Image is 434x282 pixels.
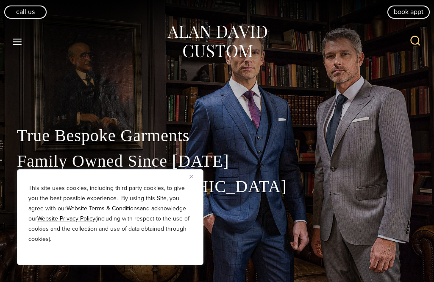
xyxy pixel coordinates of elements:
[166,23,268,61] img: Alan David Custom
[387,6,430,18] a: book appt
[405,31,426,52] button: View Search Form
[189,175,193,179] img: Close
[8,34,26,49] button: Open menu
[28,183,192,244] p: This site uses cookies, including third party cookies, to give you the best possible experience. ...
[17,123,417,199] p: True Bespoke Garments Family Owned Since [DATE] Made in the [GEOGRAPHIC_DATA]
[189,171,200,181] button: Close
[37,214,95,223] a: Website Privacy Policy
[67,204,140,213] a: Website Terms & Conditions
[4,6,47,18] a: Call Us
[17,208,417,220] h1: The Best Custom Suits NYC Has to Offer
